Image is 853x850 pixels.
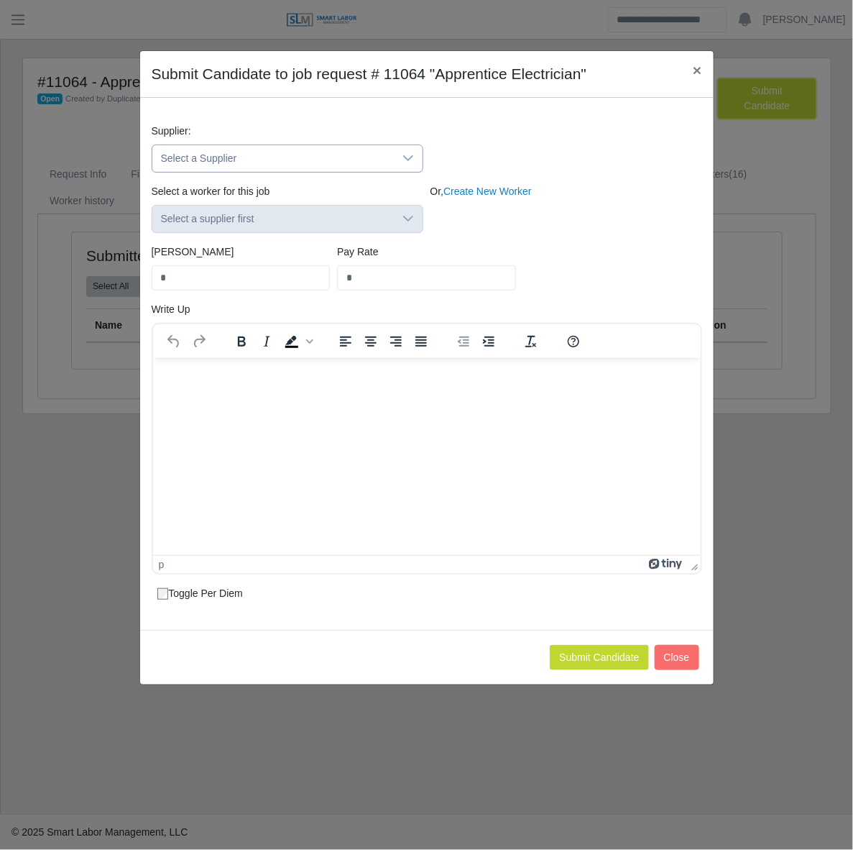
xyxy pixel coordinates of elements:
[681,51,713,89] button: Close
[153,358,701,555] iframe: Rich Text Area
[157,586,243,601] label: Toggle Per Diem
[152,245,234,260] label: [PERSON_NAME]
[159,559,165,570] div: p
[383,332,407,352] button: Align right
[152,184,270,199] label: Select a worker for this job
[443,186,532,197] a: Create New Worker
[550,645,648,670] button: Submit Candidate
[229,332,253,352] button: Bold
[157,588,169,600] input: Toggle Per Diem
[518,332,543,352] button: Clear formatting
[162,332,186,352] button: Undo
[476,332,500,352] button: Increase indent
[333,332,357,352] button: Align left
[649,559,685,570] a: Powered by Tiny
[408,332,433,352] button: Justify
[152,145,394,172] span: Select a Supplier
[686,556,701,573] div: Press the Up and Down arrow keys to resize the editor.
[655,645,699,670] button: Close
[337,245,379,260] label: Pay Rate
[451,332,475,352] button: Decrease indent
[561,332,585,352] button: Help
[186,332,211,352] button: Redo
[358,332,382,352] button: Align center
[279,332,315,352] div: Background color Black
[152,302,190,317] label: Write Up
[427,184,706,233] div: Or,
[152,63,587,86] h4: Submit Candidate to job request # 11064 "Apprentice Electrician"
[693,62,701,78] span: ×
[152,124,191,139] label: Supplier:
[254,332,278,352] button: Italic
